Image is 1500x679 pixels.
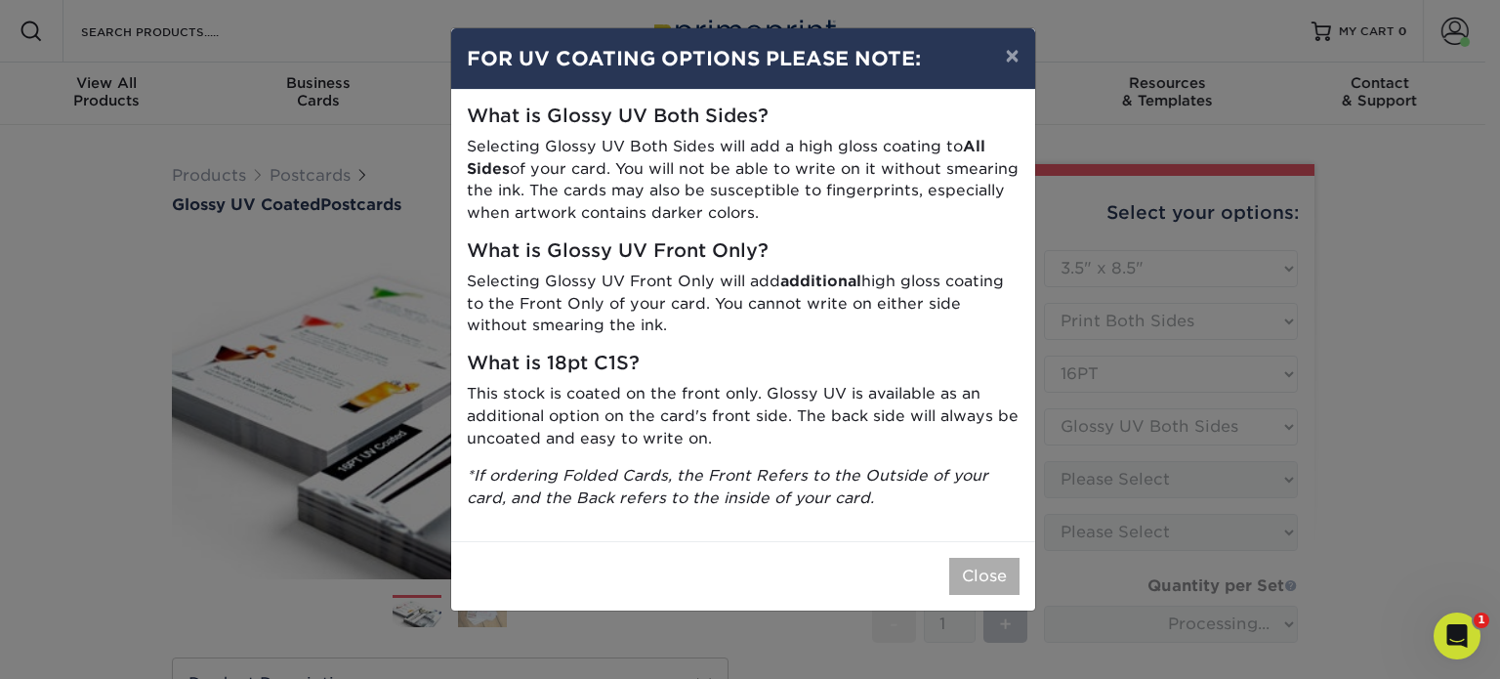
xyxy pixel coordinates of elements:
[467,106,1020,128] h5: What is Glossy UV Both Sides?
[467,466,988,507] i: *If ordering Folded Cards, the Front Refers to the Outside of your card, and the Back refers to t...
[467,136,1020,225] p: Selecting Glossy UV Both Sides will add a high gloss coating to of your card. You will not be abl...
[467,137,985,178] strong: All Sides
[1434,613,1480,659] iframe: Intercom live chat
[780,272,861,290] strong: additional
[467,44,1020,73] h4: FOR UV COATING OPTIONS PLEASE NOTE:
[467,353,1020,375] h5: What is 18pt C1S?
[467,271,1020,337] p: Selecting Glossy UV Front Only will add high gloss coating to the Front Only of your card. You ca...
[467,240,1020,263] h5: What is Glossy UV Front Only?
[949,558,1020,595] button: Close
[467,383,1020,449] p: This stock is coated on the front only. Glossy UV is available as an additional option on the car...
[1474,613,1489,628] span: 1
[989,28,1034,83] button: ×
